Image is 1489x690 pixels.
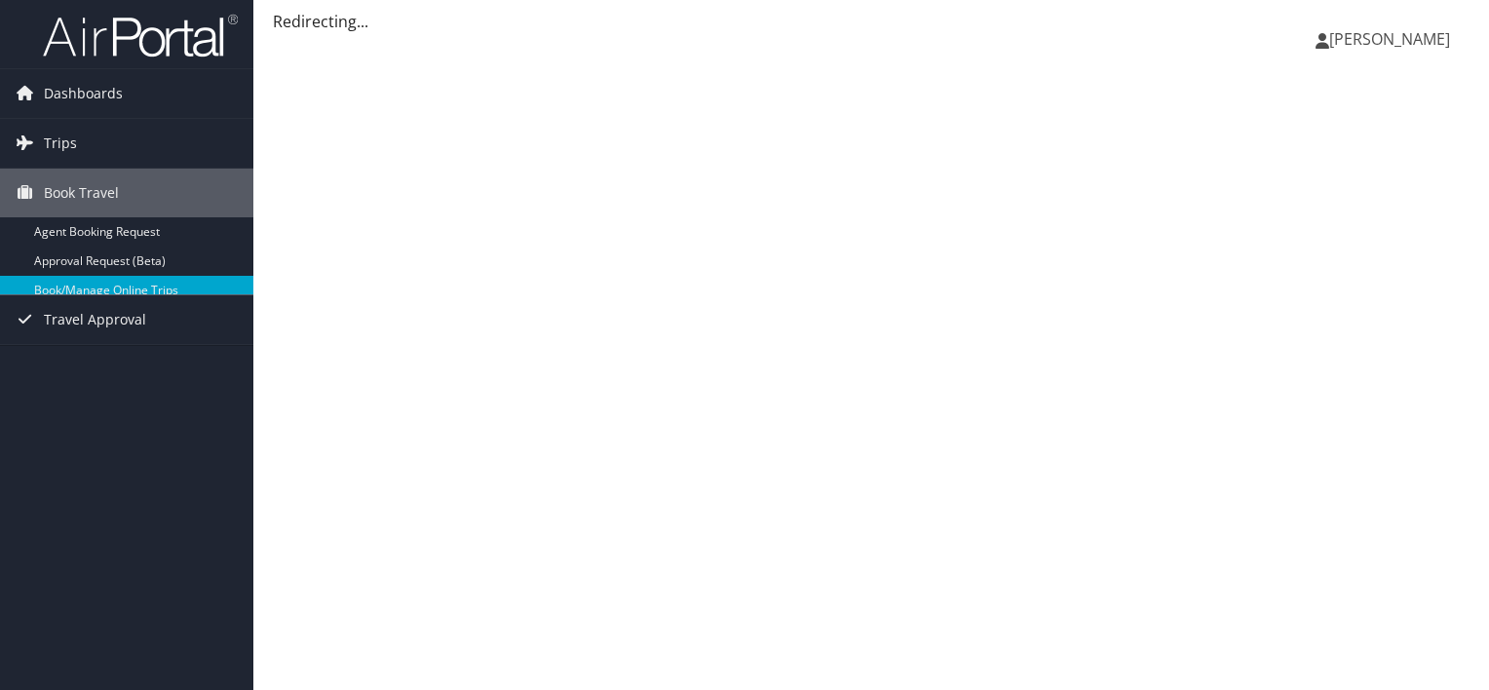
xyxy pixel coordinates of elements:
span: [PERSON_NAME] [1329,28,1450,50]
img: airportal-logo.png [43,13,238,58]
span: Trips [44,119,77,168]
a: [PERSON_NAME] [1316,10,1470,68]
span: Dashboards [44,69,123,118]
span: Travel Approval [44,295,146,344]
span: Book Travel [44,169,119,217]
div: Redirecting... [273,10,1470,33]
